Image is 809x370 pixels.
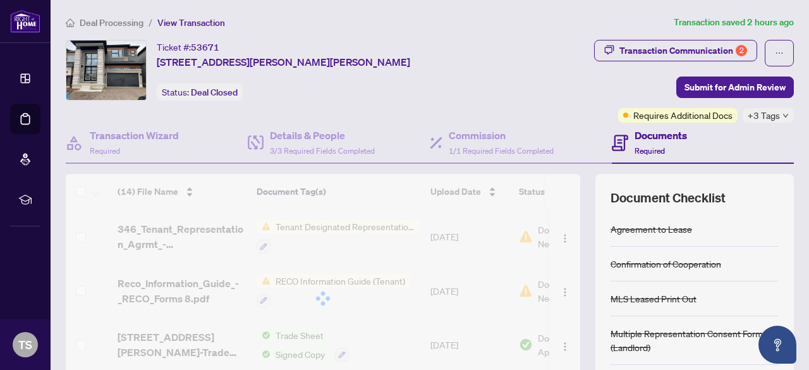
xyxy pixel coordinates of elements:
div: Ticket #: [157,40,219,54]
h4: Details & People [270,128,375,143]
div: MLS Leased Print Out [611,292,696,305]
span: 53671 [191,42,219,53]
span: TS [18,336,32,354]
span: down [782,113,789,119]
span: [STREET_ADDRESS][PERSON_NAME][PERSON_NAME] [157,54,410,70]
span: 3/3 Required Fields Completed [270,146,375,156]
span: home [66,18,75,27]
span: Deal Processing [80,17,143,28]
img: logo [10,9,40,33]
button: Submit for Admin Review [676,77,794,98]
h4: Transaction Wizard [90,128,179,143]
span: Document Checklist [611,189,726,207]
span: Requires Additional Docs [633,108,733,122]
span: 1/1 Required Fields Completed [449,146,554,156]
div: Confirmation of Cooperation [611,257,721,271]
article: Transaction saved 2 hours ago [674,15,794,30]
li: / [149,15,152,30]
span: Required [635,146,665,156]
span: Submit for Admin Review [684,77,786,97]
div: 2 [736,45,747,56]
span: Deal Closed [191,87,238,98]
span: ellipsis [775,49,784,58]
span: View Transaction [157,17,225,28]
div: Multiple Representation Consent Form (Landlord) [611,326,779,354]
button: Transaction Communication2 [594,40,757,61]
div: Transaction Communication [619,40,747,61]
h4: Commission [449,128,554,143]
img: IMG-X12263677_1.jpg [66,40,146,100]
button: Open asap [758,326,796,364]
span: +3 Tags [748,108,780,123]
div: Agreement to Lease [611,222,692,236]
span: Required [90,146,120,156]
div: Status: [157,83,243,101]
h4: Documents [635,128,687,143]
